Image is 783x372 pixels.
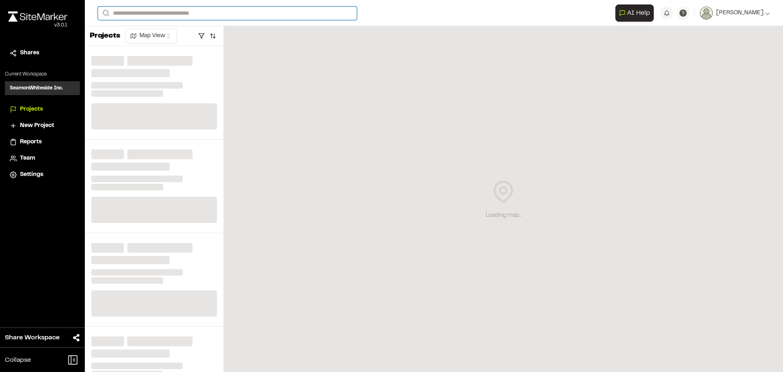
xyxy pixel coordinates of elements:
button: Open AI Assistant [615,4,654,22]
div: Loading map... [486,211,521,220]
button: [PERSON_NAME] [700,7,770,20]
img: User [700,7,713,20]
a: Reports [10,138,75,147]
button: Search [98,7,113,20]
span: New Project [20,121,54,130]
a: New Project [10,121,75,130]
a: Shares [10,49,75,58]
span: Shares [20,49,39,58]
div: Open AI Assistant [615,4,657,22]
p: Projects [90,31,120,42]
div: Oh geez...please don't... [8,22,67,29]
a: Team [10,154,75,163]
span: [PERSON_NAME] [716,9,763,18]
span: Collapse [5,355,31,365]
span: Team [20,154,35,163]
span: Settings [20,170,43,179]
span: AI Help [627,8,650,18]
img: rebrand.png [8,11,67,22]
a: Settings [10,170,75,179]
span: Projects [20,105,43,114]
h3: SeamonWhiteside Inc. [10,85,63,92]
p: Current Workspace [5,71,80,78]
span: Share Workspace [5,333,60,343]
span: Reports [20,138,42,147]
a: Projects [10,105,75,114]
